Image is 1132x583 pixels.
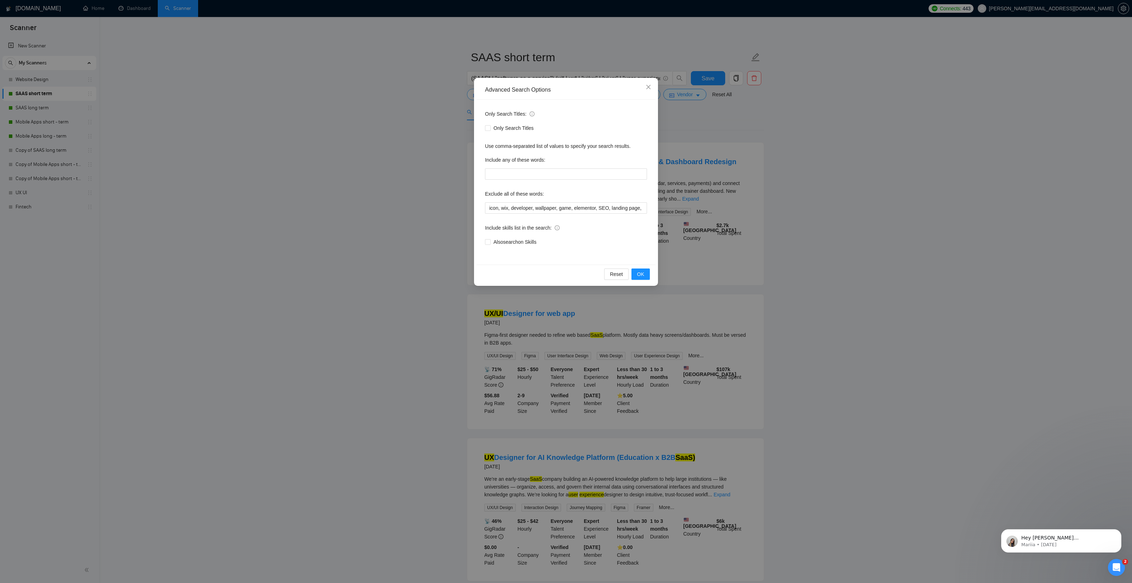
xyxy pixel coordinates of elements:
span: Reset [610,270,623,278]
span: close [646,84,651,90]
button: Reset [604,269,629,280]
span: OK [637,270,644,278]
span: Only Search Titles: [485,110,535,118]
div: Use comma-separated list of values to specify your search results. [485,142,647,150]
label: Include any of these words: [485,154,545,166]
iframe: Intercom live chat [1108,559,1125,576]
span: Only Search Titles [491,124,537,132]
span: Also search on Skills [491,238,539,246]
span: info-circle [530,111,535,116]
button: OK [631,269,650,280]
span: Include skills list in the search: [485,224,560,232]
span: info-circle [555,225,560,230]
iframe: Intercom notifications message [990,514,1132,564]
button: Close [639,78,658,97]
label: Exclude all of these words: [485,188,544,200]
span: 2 [1122,559,1128,565]
div: Advanced Search Options [485,86,647,94]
